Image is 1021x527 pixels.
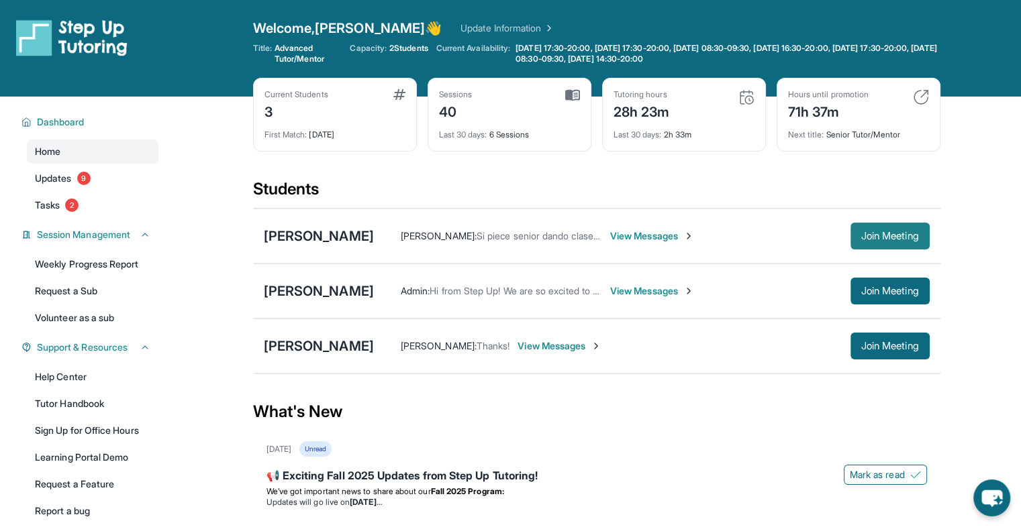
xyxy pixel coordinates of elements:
span: Session Management [37,228,130,241]
div: 6 Sessions [439,121,580,140]
div: 📢 Exciting Fall 2025 Updates from Step Up Tutoring! [266,467,927,486]
span: Si piece senior dando clases o cambiamos de tutor talves no tengas tiempo [477,230,797,241]
a: Home [27,139,158,164]
button: Join Meeting [850,223,930,249]
img: card [738,89,755,105]
span: 2 Students [389,43,428,54]
a: Help Center [27,365,158,389]
button: Session Management [32,228,150,241]
span: Join Meeting [861,287,919,295]
button: Join Meeting [850,278,930,304]
a: Volunteer as a sub [27,306,158,330]
img: Chevron-Right [591,341,601,351]
span: 2 [65,198,79,212]
span: View Messages [610,284,694,298]
button: Join Meeting [850,333,930,359]
div: [DATE] [264,121,405,140]
div: Sessions [439,89,473,100]
span: Thanks! [477,340,510,351]
div: 28h 23m [614,100,670,121]
div: Current Students [264,89,328,100]
button: Dashboard [32,115,150,129]
span: Advanced Tutor/Mentor [275,43,342,64]
span: First Match : [264,129,307,139]
span: Dashboard [37,115,85,129]
div: Unread [299,441,332,457]
span: [DATE] 17:30-20:00, [DATE] 17:30-20:00, [DATE] 08:30-09:30, [DATE] 16:30-20:00, [DATE] 17:30-20:0... [516,43,937,64]
img: logo [16,19,128,56]
span: [PERSON_NAME] : [401,230,477,241]
span: Mark as read [850,468,905,481]
span: Next title : [788,129,824,139]
span: Current Availability: [436,43,510,64]
button: chat-button [973,479,1010,516]
div: [PERSON_NAME] [264,282,374,300]
a: Update Information [460,21,554,35]
a: Weekly Progress Report [27,252,158,276]
span: Welcome, [PERSON_NAME] 👋 [253,19,442,38]
img: Chevron-Right [683,286,694,296]
div: Hours until promotion [788,89,869,100]
a: Request a Sub [27,279,158,303]
span: We’ve got important news to share about our [266,486,431,496]
img: card [393,89,405,100]
span: View Messages [610,229,694,243]
a: Updates9 [27,166,158,190]
span: 9 [77,172,91,185]
span: Home [35,145,60,158]
strong: [DATE] [350,497,381,507]
img: Mark as read [910,469,921,480]
div: 71h 37m [788,100,869,121]
a: Learning Portal Demo [27,445,158,469]
div: Senior Tutor/Mentor [788,121,929,140]
span: Last 30 days : [614,129,662,139]
div: What's New [253,382,940,441]
li: Updates will go live on [266,497,927,508]
span: Join Meeting [861,342,919,350]
div: Tutoring hours [614,89,670,100]
span: Admin : [401,285,430,296]
div: 2h 33m [614,121,755,140]
img: card [913,89,929,105]
div: [PERSON_NAME] [264,337,374,355]
a: Request a Feature [27,472,158,496]
a: Tutor Handbook [27,392,158,416]
span: View Messages [518,339,601,353]
img: card [565,89,580,101]
button: Mark as read [844,465,927,485]
a: Tasks2 [27,193,158,217]
span: Tasks [35,198,60,212]
span: Last 30 days : [439,129,487,139]
div: 40 [439,100,473,121]
span: Title: [253,43,272,64]
div: Students [253,178,940,208]
img: Chevron-Right [683,231,694,241]
button: Support & Resources [32,341,150,354]
span: Capacity: [350,43,387,54]
div: [PERSON_NAME] [264,227,374,245]
div: [DATE] [266,444,291,455]
span: Join Meeting [861,232,919,240]
span: [PERSON_NAME] : [401,340,477,351]
a: [DATE] 17:30-20:00, [DATE] 17:30-20:00, [DATE] 08:30-09:30, [DATE] 16:30-20:00, [DATE] 17:30-20:0... [513,43,940,64]
img: Chevron Right [541,21,554,35]
a: Report a bug [27,499,158,523]
a: Sign Up for Office Hours [27,418,158,443]
strong: Fall 2025 Program: [431,486,504,496]
div: 3 [264,100,328,121]
span: Updates [35,172,72,185]
span: Support & Resources [37,341,128,354]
